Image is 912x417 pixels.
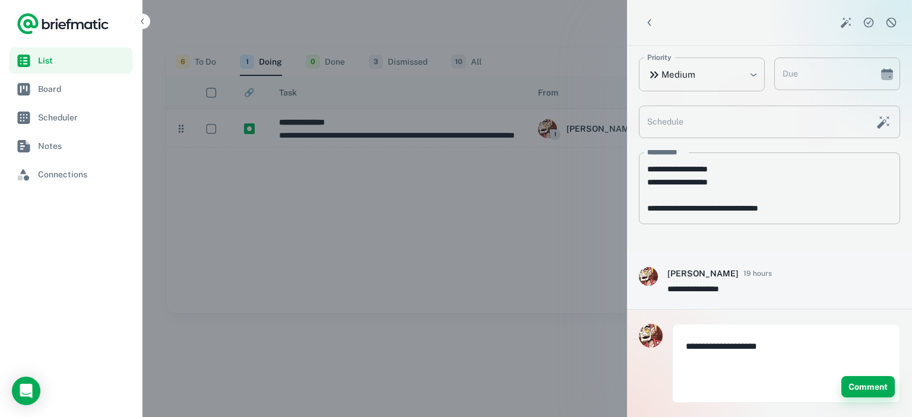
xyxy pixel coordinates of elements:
button: Complete task [860,14,878,31]
label: Priority [647,52,672,63]
a: Board [9,76,132,102]
span: List [38,54,128,67]
img: ACg8ocL6EpGWShiFGZ5AGTwMJGfTopVRGlOK0nfF2rIq3T7UOmOpdQk=s96-c [639,267,658,286]
a: List [9,47,132,74]
button: Schedule this task with AI [873,112,894,132]
a: Logo [17,12,109,36]
span: Notes [38,139,128,152]
a: Scheduler [9,104,132,130]
div: Medium [639,58,765,91]
a: Connections [9,161,132,187]
span: 19 hours [743,268,772,279]
h6: [PERSON_NAME] [667,267,739,280]
button: Smart Action [837,14,855,31]
a: Notes [9,133,132,159]
button: Comment [841,376,895,397]
button: Back [639,12,660,33]
button: Choose date [875,62,899,86]
button: Dismiss task [882,14,900,31]
span: Connections [38,168,128,181]
div: Open Intercom Messenger [12,377,40,405]
span: Scheduler [38,111,128,124]
div: scrollable content [627,46,912,309]
img: Anna [639,324,663,348]
span: Board [38,82,128,96]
